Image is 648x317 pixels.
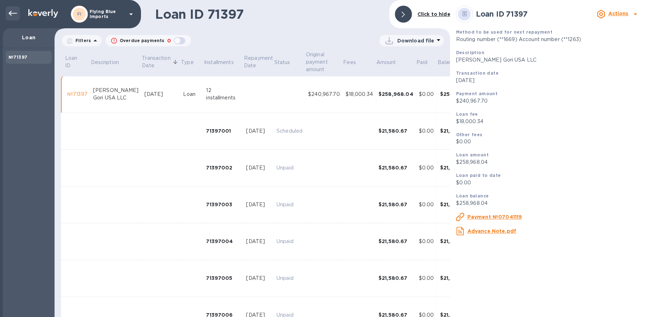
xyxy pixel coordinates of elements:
[379,164,413,171] div: $21,580.67
[440,127,474,134] div: $21,580.67
[206,238,240,245] div: 71397004
[456,118,642,125] p: $18,000.34
[343,59,356,66] p: Fees
[142,54,170,69] p: Transaction Date
[440,275,474,282] div: $21,580.67
[345,91,373,98] div: $18,000.34
[456,200,642,207] p: $258,968.04
[144,91,178,98] div: [DATE]
[456,111,478,117] b: Loan fee
[206,201,240,208] div: 71397003
[91,59,119,66] p: Description
[77,11,82,17] b: FI
[456,138,642,145] p: $0.00
[379,275,413,282] div: $21,580.67
[204,59,243,66] span: Installments
[65,54,80,69] p: Loan ID
[181,59,194,66] p: Type
[417,11,450,17] b: Click to hide
[246,127,271,135] div: [DATE]
[308,91,340,98] div: $240,967.70
[456,173,501,178] b: Loan paid to date
[246,275,271,282] div: [DATE]
[419,164,434,172] div: $0.00
[456,97,642,105] p: $240,967.70
[456,56,642,64] p: [PERSON_NAME] Gori USA LLC
[419,238,434,245] div: $0.00
[67,91,87,98] div: №71397
[467,228,516,234] u: Advance Note.pdf
[456,77,642,84] p: [DATE]
[456,179,642,186] p: $0.00
[440,164,474,171] div: $21,580.67
[343,59,365,66] span: Fees
[167,37,171,45] p: 0
[456,193,489,198] b: Loan balance
[376,59,396,66] p: Amount
[416,59,427,66] p: Paid
[28,9,58,18] img: Logo
[419,201,434,208] div: $0.00
[379,127,413,134] div: $21,580.67
[379,91,413,98] div: $258,968.04
[397,37,434,44] p: Download file
[419,127,434,135] div: $0.00
[438,59,457,66] p: Balance
[206,87,240,102] div: 12 installments
[8,54,27,60] b: №71397
[244,54,273,69] p: Repayment Date
[277,275,302,282] p: Unpaid
[456,29,552,35] b: Method to be used for next repayment
[90,9,125,19] p: Flying Blue Imports
[204,59,234,66] p: Installments
[440,238,474,245] div: $21,580.67
[608,11,628,16] b: Actions
[206,275,240,282] div: 71397005
[467,214,522,220] u: Payment №07041119
[277,201,302,208] p: Unpaid
[120,38,164,44] p: Overdue payments
[456,70,498,76] b: Transaction date
[306,51,342,73] span: Original payment amount
[65,54,90,69] span: Loan ID
[183,91,200,98] div: Loan
[416,59,437,66] span: Paid
[440,201,474,208] div: $21,580.67
[91,59,128,66] span: Description
[93,87,139,102] div: [PERSON_NAME] Gori USA LLC
[456,36,642,43] p: Routing number (**1669) Account number (**1263)
[155,7,383,22] h1: Loan ID 71397
[277,127,302,135] p: Scheduled
[73,38,91,44] p: Filters
[246,201,271,208] div: [DATE]
[376,59,405,66] span: Amount
[274,59,290,66] p: Status
[456,50,484,55] b: Description
[277,238,302,245] p: Unpaid
[379,201,413,208] div: $21,580.67
[456,132,482,137] b: Other fees
[419,91,434,98] div: $0.00
[142,54,180,69] span: Transaction Date
[456,91,498,96] b: Payment amount
[106,35,191,46] button: Overdue payments0
[8,34,49,41] p: Loan
[419,275,434,282] div: $0.00
[456,152,488,157] b: Loan amount
[246,238,271,245] div: [DATE]
[440,91,474,98] div: $258,968.04
[206,127,240,134] div: 71397001
[306,51,333,73] p: Original payment amount
[379,238,413,245] div: $21,580.67
[456,158,642,166] p: $258,968.04
[181,59,203,66] span: Type
[476,10,527,18] b: Loan ID 71397
[438,59,467,66] span: Balance
[246,164,271,172] div: [DATE]
[277,164,302,172] p: Unpaid
[206,164,240,171] div: 71397002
